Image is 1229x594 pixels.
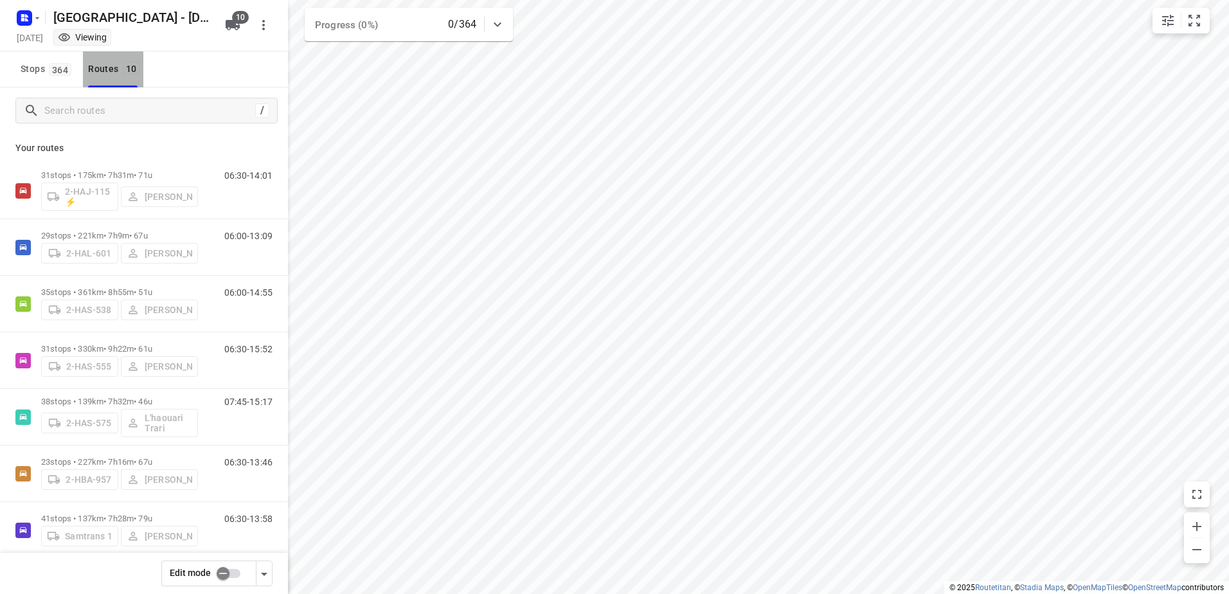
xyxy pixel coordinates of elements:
[1153,8,1210,33] div: small contained button group
[315,19,378,31] span: Progress (0%)
[170,568,211,578] span: Edit mode
[224,344,273,354] p: 06:30-15:52
[1073,583,1122,592] a: OpenMapTiles
[224,397,273,407] p: 07:45-15:17
[1181,8,1207,33] button: Fit zoom
[224,287,273,298] p: 06:00-14:55
[44,101,255,121] input: Search routes
[232,11,249,24] span: 10
[41,231,198,240] p: 29 stops • 221km • 7h9m • 67u
[49,63,71,76] span: 364
[15,141,273,155] p: Your routes
[224,170,273,181] p: 06:30-14:01
[1155,8,1181,33] button: Map settings
[58,31,107,44] div: You are currently in view mode. To make any changes, go to edit project.
[1020,583,1064,592] a: Stadia Maps
[224,231,273,241] p: 06:00-13:09
[41,170,198,180] p: 31 stops • 175km • 7h31m • 71u
[21,61,75,77] span: Stops
[41,287,198,297] p: 35 stops • 361km • 8h55m • 51u
[41,514,198,523] p: 41 stops • 137km • 7h28m • 79u
[256,565,272,581] div: Driver app settings
[949,583,1224,592] li: © 2025 , © , © © contributors
[41,344,198,354] p: 31 stops • 330km • 9h22m • 61u
[41,397,198,406] p: 38 stops • 139km • 7h32m • 46u
[251,12,276,38] button: More
[123,62,140,75] span: 10
[88,61,143,77] div: Routes
[448,17,476,32] p: 0/364
[975,583,1011,592] a: Routetitan
[41,457,198,467] p: 23 stops • 227km • 7h16m • 67u
[255,104,269,118] div: /
[305,8,513,41] div: Progress (0%)0/364
[220,12,246,38] button: 10
[224,514,273,524] p: 06:30-13:58
[224,457,273,467] p: 06:30-13:46
[1128,583,1181,592] a: OpenStreetMap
